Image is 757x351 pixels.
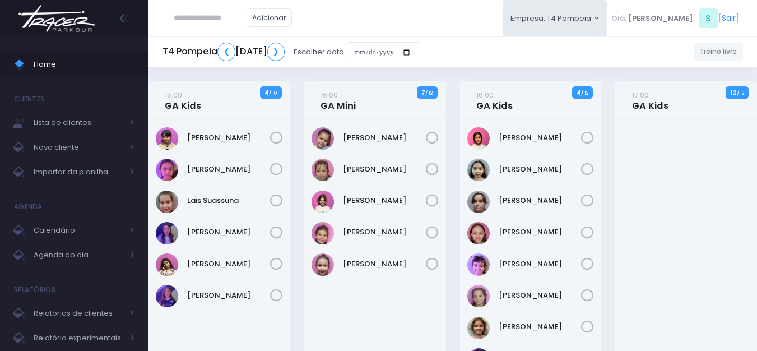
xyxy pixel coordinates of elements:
[581,90,588,96] small: / 12
[312,191,334,213] img: Mariana Tamarindo de Souza
[467,159,490,181] img: Luisa Yen Muller
[34,306,123,321] span: Relatórios de clientes
[14,279,55,301] h4: Relatórios
[34,57,134,72] span: Home
[321,90,338,100] small: 16:00
[165,90,182,100] small: 15:00
[156,191,178,213] img: Lais Suassuna
[187,290,270,301] a: [PERSON_NAME]
[628,13,693,24] span: [PERSON_NAME]
[467,191,490,213] img: Luiza Lobello Demônaco
[499,132,582,144] a: [PERSON_NAME]
[187,195,270,206] a: Lais Suassuna
[499,227,582,238] a: [PERSON_NAME]
[499,290,582,301] a: [PERSON_NAME]
[269,90,277,96] small: / 10
[632,90,649,100] small: 17:00
[476,90,494,100] small: 16:00
[699,8,718,28] span: S
[312,159,334,181] img: Luísa Veludo Uchôa
[312,222,334,244] img: Olivia Tozi
[34,223,123,238] span: Calendário
[156,127,178,150] img: Clarice Lopes
[34,248,123,262] span: Agenda do dia
[694,43,744,61] a: Treino livre
[321,89,356,112] a: 16:00GA Mini
[187,132,270,144] a: [PERSON_NAME]
[156,253,178,276] img: Luiza Braz
[267,43,285,61] a: ❯
[156,222,178,244] img: Lia Widman
[187,164,270,175] a: [PERSON_NAME]
[499,195,582,206] a: [PERSON_NAME]
[577,88,581,97] strong: 4
[476,89,513,112] a: 16:00GA Kids
[217,43,235,61] a: ❮
[607,6,743,31] div: [ ]
[499,321,582,332] a: [PERSON_NAME]
[312,127,334,150] img: LARA SHIMABUC
[165,89,201,112] a: 15:00GA Kids
[162,43,285,61] h5: T4 Pompeia [DATE]
[737,90,744,96] small: / 12
[611,13,626,24] span: Olá,
[187,227,270,238] a: [PERSON_NAME]
[343,164,426,175] a: [PERSON_NAME]
[343,132,426,144] a: [PERSON_NAME]
[14,196,43,218] h4: Agenda
[421,88,425,97] strong: 7
[187,258,270,270] a: [PERSON_NAME]
[499,258,582,270] a: [PERSON_NAME]
[343,227,426,238] a: [PERSON_NAME]
[14,88,44,110] h4: Clientes
[312,253,334,276] img: Rafaella Medeiros
[162,39,419,65] div: Escolher data:
[425,90,433,96] small: / 12
[247,8,292,27] a: Adicionar
[343,195,426,206] a: [PERSON_NAME]
[722,12,736,24] a: Sair
[467,127,490,150] img: Clara Sigolo
[632,89,668,112] a: 17:00GA Kids
[731,88,737,97] strong: 12
[467,222,490,244] img: Marina Xidis Cerqueira
[467,285,490,307] img: Paolla Guerreiro
[343,258,426,270] a: [PERSON_NAME]
[34,116,123,130] span: Lista de clientes
[499,164,582,175] a: [PERSON_NAME]
[156,159,178,181] img: Gabrielly Rosa Teixeira
[156,285,178,307] img: Rosa Widman
[34,165,123,179] span: Importar da planilha
[467,253,490,276] img: Nina Loureiro Andrusyszyn
[264,88,269,97] strong: 4
[34,331,123,345] span: Relatório experimentais
[34,140,123,155] span: Novo cliente
[467,317,490,339] img: Rafaela Braga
